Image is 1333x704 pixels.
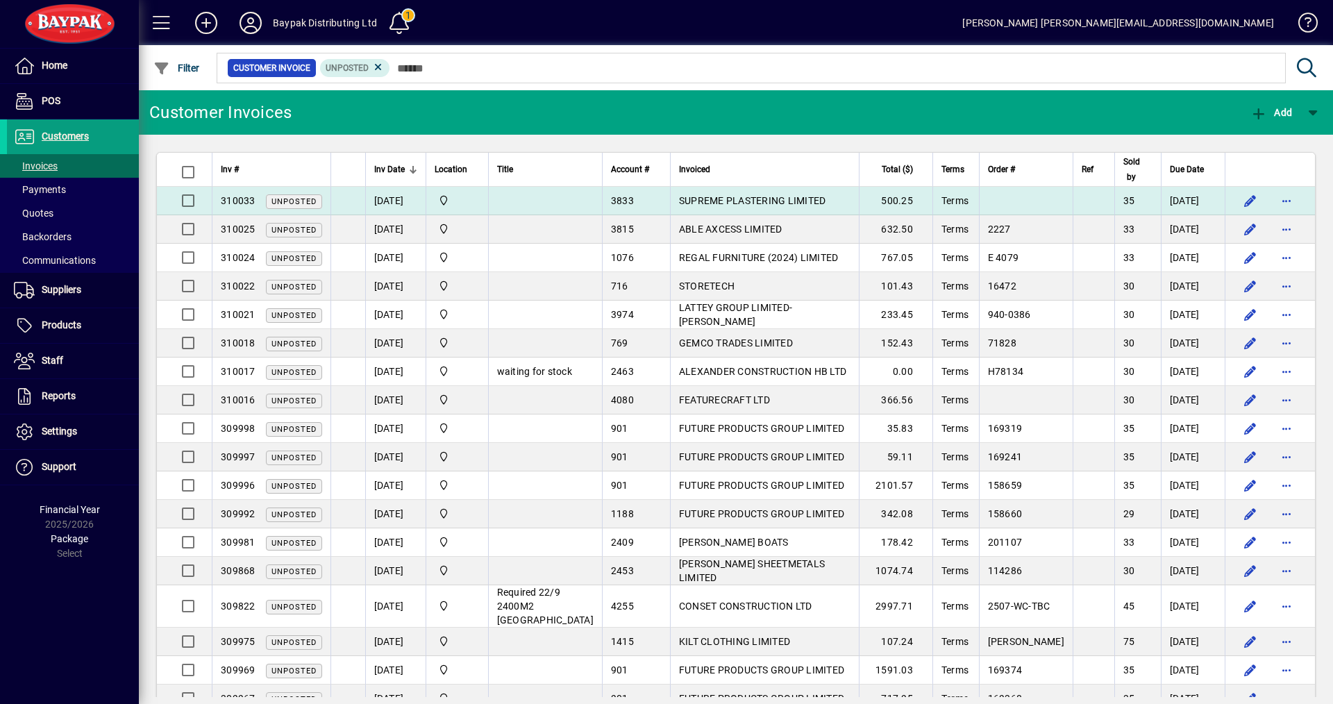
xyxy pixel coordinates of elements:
[988,280,1016,292] span: 16472
[153,62,200,74] span: Filter
[42,60,67,71] span: Home
[1123,337,1135,349] span: 30
[859,656,932,685] td: 1591.03
[14,184,66,195] span: Payments
[941,565,969,576] span: Terms
[1239,303,1261,326] button: Edit
[435,563,480,578] span: Baypak - Onekawa
[365,471,426,500] td: [DATE]
[365,585,426,628] td: [DATE]
[1275,246,1298,269] button: More options
[1123,508,1135,519] span: 29
[1161,471,1225,500] td: [DATE]
[941,309,969,320] span: Terms
[14,208,53,219] span: Quotes
[365,628,426,656] td: [DATE]
[1275,275,1298,297] button: More options
[365,301,426,329] td: [DATE]
[941,664,969,676] span: Terms
[7,273,139,308] a: Suppliers
[611,162,662,177] div: Account #
[1161,358,1225,386] td: [DATE]
[42,426,77,437] span: Settings
[271,603,317,612] span: Unposted
[1275,630,1298,653] button: More options
[1239,332,1261,354] button: Edit
[435,535,480,550] span: Baypak - Onekawa
[374,162,405,177] span: Inv Date
[859,244,932,272] td: 767.05
[611,451,628,462] span: 901
[221,480,255,491] span: 309996
[679,480,844,491] span: FUTURE PRODUCTS GROUP LIMITED
[221,162,322,177] div: Inv #
[941,252,969,263] span: Terms
[1239,595,1261,617] button: Edit
[271,425,317,434] span: Unposted
[611,480,628,491] span: 901
[221,601,255,612] span: 309822
[1239,446,1261,468] button: Edit
[497,587,594,626] span: Required 22/9 2400M2 [GEOGRAPHIC_DATA]
[7,49,139,83] a: Home
[611,508,634,519] span: 1188
[1123,537,1135,548] span: 33
[435,221,480,237] span: Baypak - Onekawa
[1275,560,1298,582] button: More options
[221,366,255,377] span: 310017
[1239,389,1261,411] button: Edit
[271,482,317,491] span: Unposted
[1123,636,1135,647] span: 75
[611,337,628,349] span: 769
[435,478,480,493] span: Baypak - Onekawa
[42,461,76,472] span: Support
[221,664,255,676] span: 309969
[1239,560,1261,582] button: Edit
[7,414,139,449] a: Settings
[365,244,426,272] td: [DATE]
[42,95,60,106] span: POS
[1275,446,1298,468] button: More options
[221,636,255,647] span: 309975
[859,443,932,471] td: 59.11
[611,366,634,377] span: 2463
[7,308,139,343] a: Products
[941,601,969,612] span: Terms
[679,664,844,676] span: FUTURE PRODUCTS GROUP LIMITED
[941,224,969,235] span: Terms
[1123,601,1135,612] span: 45
[221,565,255,576] span: 309868
[271,254,317,263] span: Unposted
[497,162,594,177] div: Title
[962,12,1274,34] div: [PERSON_NAME] [PERSON_NAME][EMAIL_ADDRESS][DOMAIN_NAME]
[184,10,228,35] button: Add
[679,693,844,704] span: FUTURE PRODUCTS GROUP LIMITED
[611,309,634,320] span: 3974
[7,154,139,178] a: Invoices
[1275,190,1298,212] button: More options
[435,364,480,379] span: Baypak - Onekawa
[679,537,789,548] span: [PERSON_NAME] BOATS
[1161,301,1225,329] td: [DATE]
[1082,162,1093,177] span: Ref
[1288,3,1316,48] a: Knowledge Base
[679,337,793,349] span: GEMCO TRADES LIMITED
[221,394,255,405] span: 310016
[1275,595,1298,617] button: More options
[221,309,255,320] span: 310021
[365,272,426,301] td: [DATE]
[1239,218,1261,240] button: Edit
[271,340,317,349] span: Unposted
[679,636,790,647] span: KILT CLOTHING LIMITED
[988,309,1031,320] span: 940-0386
[859,414,932,443] td: 35.83
[1239,659,1261,681] button: Edit
[435,162,480,177] div: Location
[988,252,1019,263] span: E 4079
[1239,474,1261,496] button: Edit
[611,636,634,647] span: 1415
[1275,417,1298,439] button: More options
[941,337,969,349] span: Terms
[365,528,426,557] td: [DATE]
[435,634,480,649] span: Baypak - Onekawa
